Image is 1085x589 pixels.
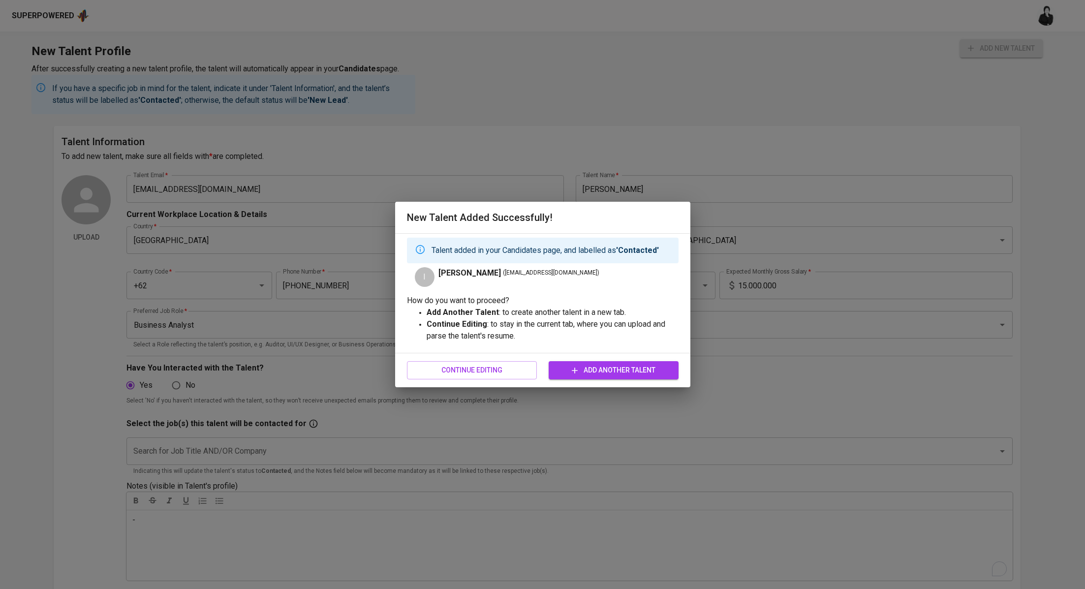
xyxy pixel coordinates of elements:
[407,361,537,379] button: Continue Editing
[432,245,659,256] p: Talent added in your Candidates page, and labelled as
[427,307,679,318] p: : to create another talent in a new tab.
[549,361,679,379] button: Add Another Talent
[427,318,679,342] p: : to stay in the current tab, where you can upload and parse the talent's resume.
[407,295,679,307] p: How do you want to proceed?
[503,268,599,278] span: ( [EMAIL_ADDRESS][DOMAIN_NAME] )
[427,319,487,329] strong: Continue Editing
[415,364,529,376] span: Continue Editing
[415,267,434,287] div: I
[616,246,659,255] strong: 'Contacted'
[557,364,671,376] span: Add Another Talent
[438,267,501,279] span: [PERSON_NAME]
[427,308,499,317] strong: Add Another Talent
[407,210,679,225] h6: New Talent Added Successfully!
